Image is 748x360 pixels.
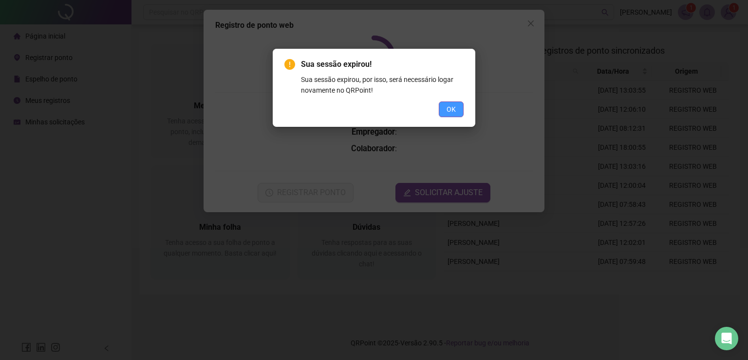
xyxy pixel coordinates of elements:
span: exclamation-circle [284,59,295,70]
span: Sua sessão expirou! [301,60,372,69]
span: OK [447,104,456,115]
button: OK [439,101,464,117]
div: Open Intercom Messenger [715,327,738,350]
div: Sua sessão expirou, por isso, será necessário logar novamente no QRPoint! [301,74,464,96]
